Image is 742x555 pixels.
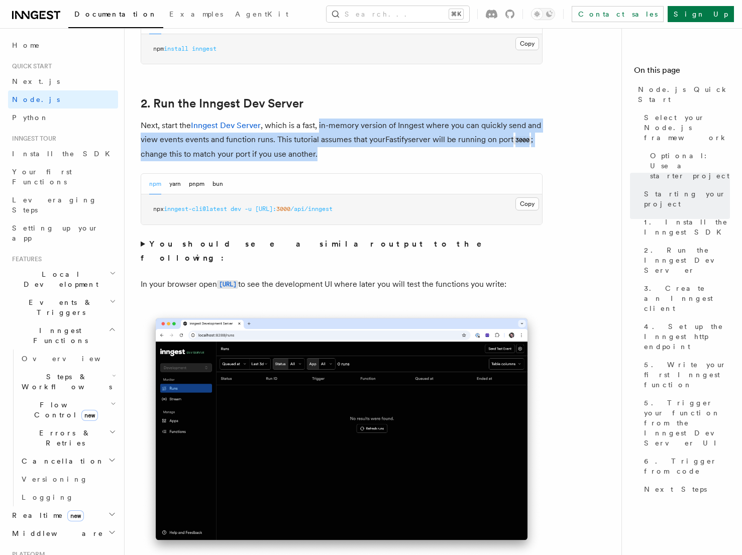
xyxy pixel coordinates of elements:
a: Inngest Dev Server [191,121,261,130]
span: new [81,410,98,421]
button: npm [149,174,161,194]
span: Local Development [8,269,110,289]
a: Select your Node.js framework [640,108,730,147]
span: install [164,45,188,52]
span: Steps & Workflows [18,372,112,392]
a: 4. Set up the Inngest http endpoint [640,317,730,356]
button: Cancellation [18,452,118,470]
button: Copy [515,197,539,210]
strong: You should see a similar output to the following: [141,239,496,263]
span: Node.js [12,95,60,103]
code: [URL] [217,280,238,289]
span: Overview [22,355,125,363]
span: Realtime [8,510,84,520]
span: Inngest Functions [8,325,109,346]
a: Documentation [68,3,163,28]
button: Copy [515,37,539,50]
button: yarn [169,174,181,194]
span: Middleware [8,528,103,538]
a: Setting up your app [8,219,118,247]
span: Next.js [12,77,60,85]
span: Logging [22,493,74,501]
a: Starting your project [640,185,730,213]
span: Node.js Quick Start [638,84,730,104]
span: Flow Control [18,400,111,420]
a: Node.js [8,90,118,108]
a: 5. Trigger your function from the Inngest Dev Server UI [640,394,730,452]
a: Leveraging Steps [8,191,118,219]
span: Home [12,40,40,50]
span: Documentation [74,10,157,18]
a: Node.js Quick Start [634,80,730,108]
span: Quick start [8,62,52,70]
button: Local Development [8,265,118,293]
span: new [67,510,84,521]
a: 1. Install the Inngest SDK [640,213,730,241]
button: Flow Controlnew [18,396,118,424]
span: npm [153,45,164,52]
a: 2. Run the Inngest Dev Server [141,96,303,110]
code: 3000 [513,136,531,145]
span: Optional: Use a starter project [650,151,730,181]
span: Versioning [22,475,88,483]
span: Select your Node.js framework [644,113,730,143]
span: inngest [192,45,217,52]
span: [URL]: [255,205,276,212]
span: 5. Write your first Inngest function [644,360,730,390]
button: Middleware [8,524,118,542]
button: Inngest Functions [8,321,118,350]
span: 3000 [276,205,290,212]
span: AgentKit [235,10,288,18]
a: 2. Run the Inngest Dev Server [640,241,730,279]
span: Your first Functions [12,168,72,186]
span: inngest-cli@latest [164,205,227,212]
span: Events & Triggers [8,297,110,317]
button: Steps & Workflows [18,368,118,396]
span: -u [245,205,252,212]
h4: On this page [634,64,730,80]
span: /api/inngest [290,205,333,212]
a: 5. Write your first Inngest function [640,356,730,394]
a: Versioning [18,470,118,488]
a: Logging [18,488,118,506]
p: In your browser open to see the development UI where later you will test the functions you write: [141,277,543,292]
span: Next Steps [644,484,707,494]
a: Optional: Use a starter project [646,147,730,185]
span: 3. Create an Inngest client [644,283,730,313]
a: Sign Up [668,6,734,22]
span: Examples [169,10,223,18]
span: 4. Set up the Inngest http endpoint [644,321,730,352]
a: Home [8,36,118,54]
button: Errors & Retries [18,424,118,452]
a: Your first Functions [8,163,118,191]
a: Install the SDK [8,145,118,163]
button: pnpm [189,174,204,194]
summary: You should see a similar output to the following: [141,237,543,265]
kbd: ⌘K [449,9,463,19]
span: Leveraging Steps [12,196,97,214]
span: 5. Trigger your function from the Inngest Dev Server UI [644,398,730,448]
span: npx [153,205,164,212]
span: 6. Trigger from code [644,456,730,476]
a: 6. Trigger from code [640,452,730,480]
span: Python [12,114,49,122]
span: Install the SDK [12,150,116,158]
span: Inngest tour [8,135,56,143]
button: bun [213,174,223,194]
a: AgentKit [229,3,294,27]
button: Toggle dark mode [531,8,555,20]
a: Next.js [8,72,118,90]
span: dev [231,205,241,212]
a: [URL] [217,279,238,289]
button: Events & Triggers [8,293,118,321]
span: Setting up your app [12,224,98,242]
a: Next Steps [640,480,730,498]
a: Contact sales [572,6,664,22]
div: Inngest Functions [8,350,118,506]
a: Examples [163,3,229,27]
a: Python [8,108,118,127]
a: 3. Create an Inngest client [640,279,730,317]
span: Cancellation [18,456,104,466]
span: 1. Install the Inngest SDK [644,217,730,237]
span: Features [8,255,42,263]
